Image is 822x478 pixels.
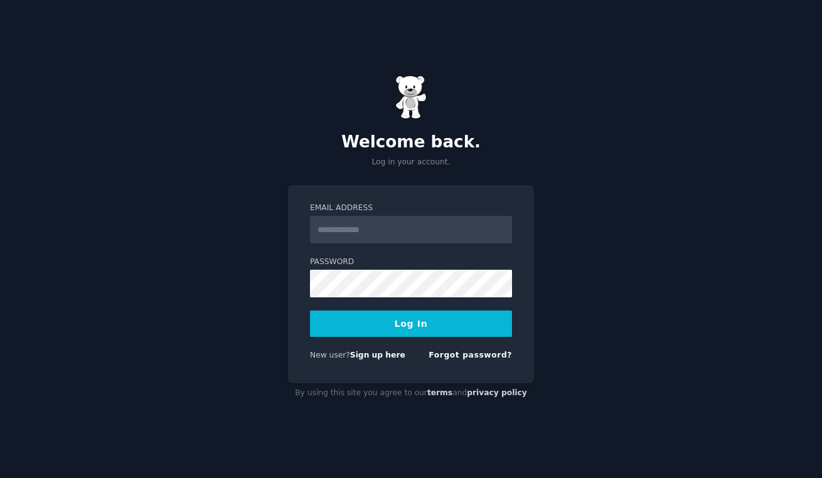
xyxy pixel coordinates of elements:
[310,351,350,359] span: New user?
[288,383,534,403] div: By using this site you agree to our and
[467,388,527,397] a: privacy policy
[310,311,512,337] button: Log In
[288,157,534,168] p: Log in your account.
[395,75,427,119] img: Gummy Bear
[310,203,512,214] label: Email Address
[288,132,534,152] h2: Welcome back.
[427,388,452,397] a: terms
[310,257,512,268] label: Password
[350,351,405,359] a: Sign up here
[429,351,512,359] a: Forgot password?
